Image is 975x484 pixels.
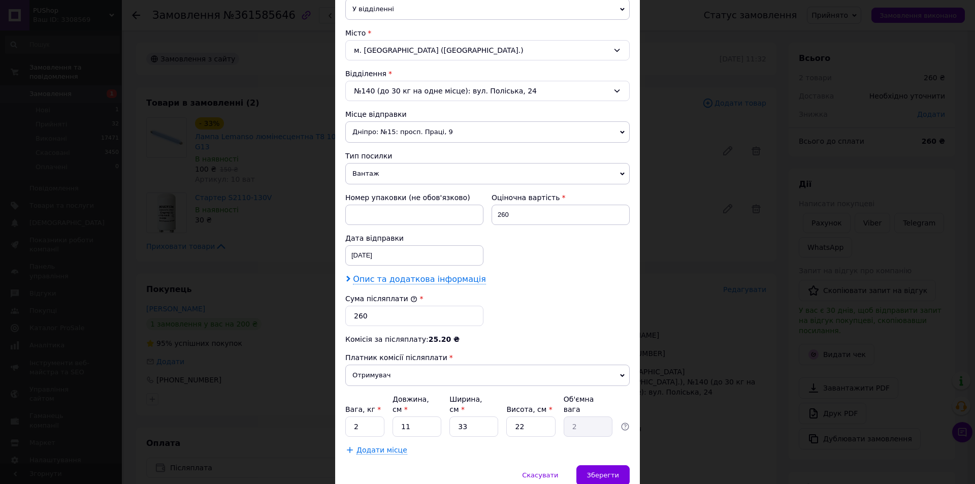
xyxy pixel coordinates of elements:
[356,446,407,455] span: Додати місце
[506,405,552,413] label: Висота, см
[429,335,460,343] span: 25.20 ₴
[449,395,482,413] label: Ширина, см
[522,471,558,479] span: Скасувати
[345,233,483,243] div: Дата відправки
[345,163,630,184] span: Вантаж
[345,405,381,413] label: Вага, кг
[345,334,630,344] div: Комісія за післяплату:
[564,394,612,414] div: Об'ємна вага
[345,295,417,303] label: Сума післяплати
[345,81,630,101] div: №140 (до 30 кг на одне місце): вул. Поліська, 24
[353,274,486,284] span: Опис та додаткова інформація
[345,353,447,362] span: Платник комісії післяплати
[345,28,630,38] div: Місто
[345,365,630,386] span: Отримувач
[345,110,407,118] span: Місце відправки
[492,192,630,203] div: Оціночна вартість
[393,395,429,413] label: Довжина, см
[345,192,483,203] div: Номер упаковки (не обов'язково)
[345,69,630,79] div: Відділення
[345,121,630,143] span: Дніпро: №15: просп. Праці, 9
[345,152,392,160] span: Тип посилки
[587,471,619,479] span: Зберегти
[345,40,630,60] div: м. [GEOGRAPHIC_DATA] ([GEOGRAPHIC_DATA].)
